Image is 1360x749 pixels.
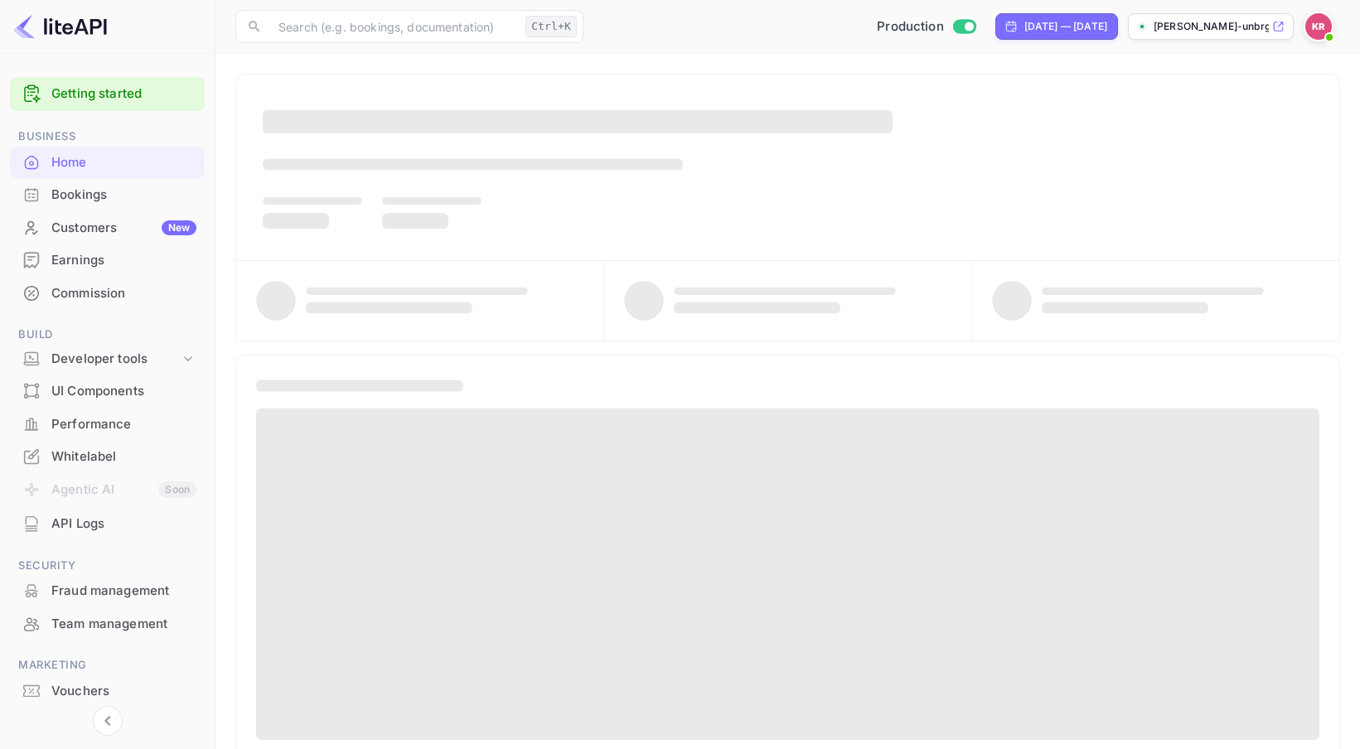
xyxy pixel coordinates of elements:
[51,415,196,434] div: Performance
[10,408,205,439] a: Performance
[1305,13,1332,40] img: Kobus Roux
[269,10,519,43] input: Search (e.g. bookings, documentation)
[10,608,205,639] a: Team management
[51,350,180,369] div: Developer tools
[10,244,205,275] a: Earnings
[10,375,205,406] a: UI Components
[870,17,982,36] div: Switch to Sandbox mode
[51,284,196,303] div: Commission
[10,575,205,607] div: Fraud management
[51,615,196,634] div: Team management
[10,278,205,310] div: Commission
[10,147,205,177] a: Home
[51,582,196,601] div: Fraud management
[525,16,577,37] div: Ctrl+K
[10,278,205,308] a: Commission
[10,212,205,243] a: CustomersNew
[93,706,123,736] button: Collapse navigation
[10,508,205,540] div: API Logs
[877,17,944,36] span: Production
[51,153,196,172] div: Home
[10,656,205,674] span: Marketing
[10,179,205,211] div: Bookings
[995,13,1118,40] div: Click to change the date range period
[10,326,205,344] span: Build
[10,557,205,575] span: Security
[51,447,196,466] div: Whitelabel
[51,682,196,701] div: Vouchers
[1154,19,1269,34] p: [PERSON_NAME]-unbrg.[PERSON_NAME]...
[13,13,107,40] img: LiteAPI logo
[10,675,205,706] a: Vouchers
[10,508,205,539] a: API Logs
[51,251,196,270] div: Earnings
[10,77,205,111] div: Getting started
[51,186,196,205] div: Bookings
[1024,19,1107,34] div: [DATE] — [DATE]
[51,515,196,534] div: API Logs
[51,382,196,401] div: UI Components
[10,244,205,277] div: Earnings
[10,345,205,374] div: Developer tools
[10,375,205,408] div: UI Components
[10,575,205,606] a: Fraud management
[10,128,205,146] span: Business
[10,441,205,473] div: Whitelabel
[10,147,205,179] div: Home
[162,220,196,235] div: New
[10,212,205,244] div: CustomersNew
[10,675,205,708] div: Vouchers
[10,408,205,441] div: Performance
[10,179,205,210] a: Bookings
[51,85,196,104] a: Getting started
[10,608,205,640] div: Team management
[51,219,196,238] div: Customers
[10,441,205,471] a: Whitelabel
